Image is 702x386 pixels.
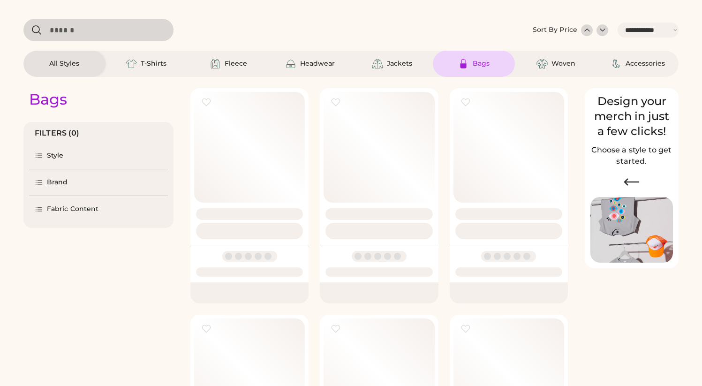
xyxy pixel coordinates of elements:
img: Jackets Icon [372,58,383,69]
img: T-Shirts Icon [126,58,137,69]
h2: Choose a style to get started. [590,144,673,167]
img: Headwear Icon [285,58,296,69]
div: Fleece [225,59,247,68]
img: Bags Icon [458,58,469,69]
div: Bags [473,59,490,68]
div: Headwear [300,59,335,68]
div: Woven [551,59,575,68]
div: T-Shirts [141,59,166,68]
img: Image of Lisa Congdon Eye Print on T-Shirt and Hat [590,197,673,263]
div: Design your merch in just a few clicks! [590,94,673,139]
div: FILTERS (0) [35,128,80,139]
img: Fleece Icon [210,58,221,69]
div: Accessories [626,59,665,68]
div: All Styles [49,59,79,68]
div: Style [47,151,64,160]
img: Woven Icon [536,58,548,69]
div: Brand [47,178,68,187]
div: Fabric Content [47,204,98,214]
div: Bags [29,90,67,109]
div: Jackets [387,59,412,68]
div: Sort By Price [533,25,577,35]
img: Accessories Icon [611,58,622,69]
